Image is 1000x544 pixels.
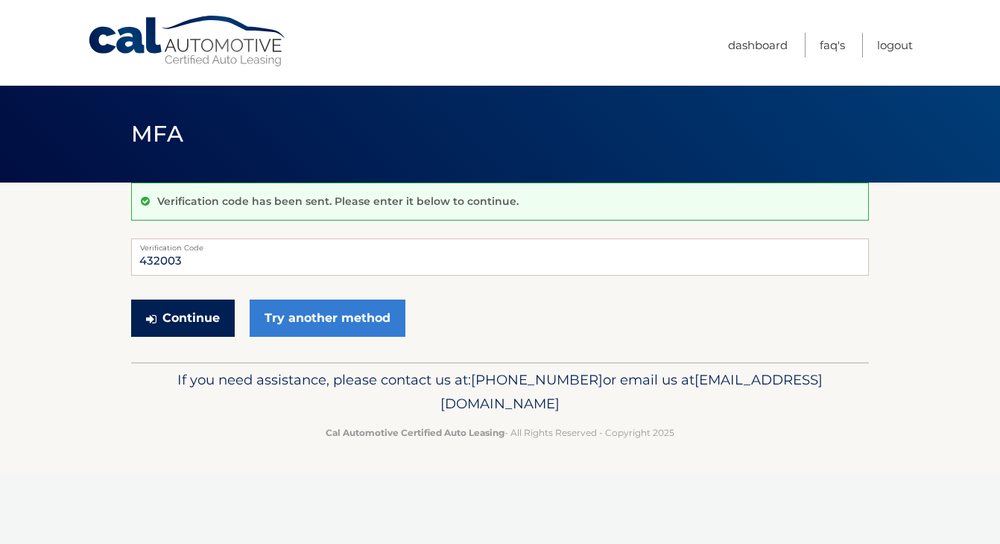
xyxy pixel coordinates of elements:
a: Cal Automotive [87,15,288,68]
span: MFA [131,120,183,148]
label: Verification Code [131,238,869,250]
a: FAQ's [820,33,845,57]
button: Continue [131,300,235,337]
span: [EMAIL_ADDRESS][DOMAIN_NAME] [440,371,823,412]
strong: Cal Automotive Certified Auto Leasing [326,427,504,438]
input: Verification Code [131,238,869,276]
p: - All Rights Reserved - Copyright 2025 [141,425,859,440]
a: Logout [877,33,913,57]
span: [PHONE_NUMBER] [471,371,603,388]
p: If you need assistance, please contact us at: or email us at [141,368,859,416]
p: Verification code has been sent. Please enter it below to continue. [157,194,519,208]
a: Try another method [250,300,405,337]
a: Dashboard [728,33,788,57]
